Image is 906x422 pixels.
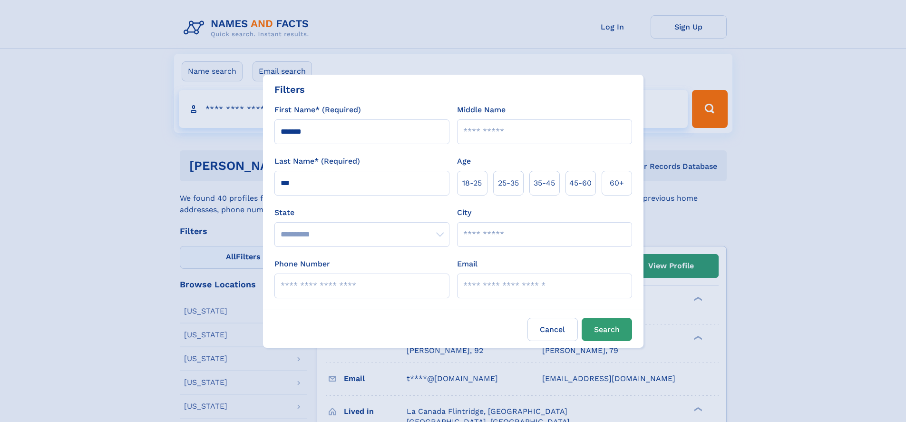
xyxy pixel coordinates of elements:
[457,207,471,218] label: City
[274,82,305,97] div: Filters
[498,177,519,189] span: 25‑35
[582,318,632,341] button: Search
[274,104,361,116] label: First Name* (Required)
[569,177,592,189] span: 45‑60
[274,258,330,270] label: Phone Number
[274,156,360,167] label: Last Name* (Required)
[457,156,471,167] label: Age
[462,177,482,189] span: 18‑25
[527,318,578,341] label: Cancel
[610,177,624,189] span: 60+
[274,207,449,218] label: State
[457,104,506,116] label: Middle Name
[534,177,555,189] span: 35‑45
[457,258,477,270] label: Email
